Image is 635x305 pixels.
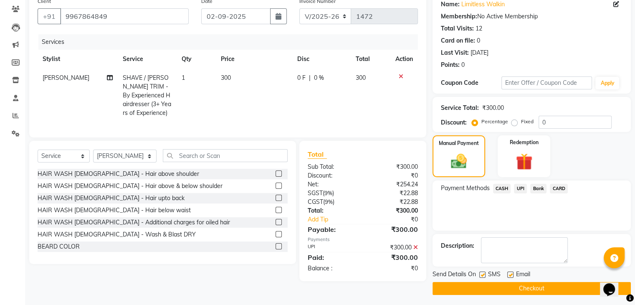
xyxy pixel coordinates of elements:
div: Payable: [301,224,363,234]
th: Action [390,50,418,69]
img: _cash.svg [446,152,472,170]
button: Checkout [433,282,631,295]
div: ( ) [301,189,363,198]
label: Percentage [481,118,508,125]
span: SGST [308,189,323,197]
div: ( ) [301,198,363,206]
span: 1 [182,74,185,81]
div: 0 [477,36,480,45]
th: Stylist [38,50,118,69]
div: Balance : [301,264,363,273]
span: SMS [488,270,501,280]
img: _gift.svg [511,151,538,172]
th: Qty [177,50,216,69]
div: Membership: [441,12,477,21]
div: ₹0 [363,264,424,273]
div: HAIR WASH [DEMOGRAPHIC_DATA] - Additional charges for oiled hair [38,218,230,227]
input: Search by Name/Mobile/Email/Code [60,8,189,24]
span: CGST [308,198,323,206]
div: BEARD COLOR [38,242,80,251]
span: Email [516,270,530,280]
label: Manual Payment [439,140,479,147]
label: Redemption [510,139,539,146]
button: Apply [595,77,619,89]
div: ₹300.00 [363,252,424,262]
div: Sub Total: [301,163,363,171]
iframe: chat widget [600,272,627,297]
input: Search or Scan [163,149,288,162]
span: 300 [356,74,366,81]
div: HAIR WASH [DEMOGRAPHIC_DATA] - Hair above shoulder [38,170,199,178]
div: Payments [308,236,418,243]
div: ₹254.24 [363,180,424,189]
input: Enter Offer / Coupon Code [501,76,592,89]
div: ₹0 [373,215,424,224]
span: Total [308,150,327,159]
span: Send Details On [433,270,476,280]
div: Services [38,34,424,50]
div: 12 [476,24,482,33]
span: [PERSON_NAME] [43,74,89,81]
th: Total [351,50,390,69]
div: ₹300.00 [482,104,504,112]
div: Points: [441,61,460,69]
label: Fixed [521,118,534,125]
div: Service Total: [441,104,479,112]
div: HAIR WASH [DEMOGRAPHIC_DATA] - Hair upto back [38,194,185,203]
div: [DATE] [471,48,488,57]
button: +91 [38,8,61,24]
span: CARD [550,184,568,193]
th: Price [216,50,292,69]
span: Bank [530,184,546,193]
div: No Active Membership [441,12,622,21]
span: UPI [514,184,527,193]
span: | [309,74,311,82]
div: Net: [301,180,363,189]
div: Discount: [441,118,467,127]
div: Card on file: [441,36,475,45]
div: Discount: [301,171,363,180]
div: Total Visits: [441,24,474,33]
div: HAIR WASH [DEMOGRAPHIC_DATA] - Hair below waist [38,206,191,215]
div: Paid: [301,252,363,262]
span: CASH [493,184,511,193]
div: ₹0 [363,171,424,180]
th: Service [118,50,177,69]
div: ₹300.00 [363,206,424,215]
div: ₹300.00 [363,243,424,252]
div: ₹22.88 [363,198,424,206]
div: ₹22.88 [363,189,424,198]
span: 0 % [314,74,324,82]
div: ₹300.00 [363,224,424,234]
th: Disc [292,50,351,69]
span: 9% [324,190,332,196]
div: Coupon Code [441,79,501,87]
span: Payment Methods [441,184,490,193]
a: Add Tip [301,215,373,224]
div: Last Visit: [441,48,469,57]
span: 300 [221,74,231,81]
div: UPI [301,243,363,252]
span: 0 F [297,74,306,82]
div: ₹300.00 [363,163,424,171]
span: 9% [325,198,333,205]
div: 0 [461,61,465,69]
div: Description: [441,241,474,250]
div: Total: [301,206,363,215]
span: SHAVE / [PERSON_NAME] TRIM - By Experienced Hairdresser (3+ Years of Experience) [123,74,171,117]
div: HAIR WASH [DEMOGRAPHIC_DATA] - Wash & Blast DRY [38,230,196,239]
div: HAIR WASH [DEMOGRAPHIC_DATA] - Hair above & below shoulder [38,182,223,191]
